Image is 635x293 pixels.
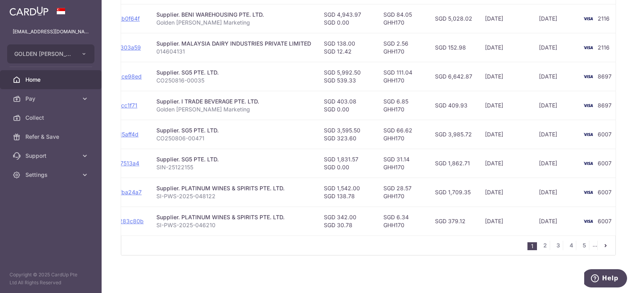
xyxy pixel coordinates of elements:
[479,207,533,236] td: [DATE]
[598,218,612,224] span: 6007
[479,120,533,149] td: [DATE]
[429,207,479,236] td: SGD 379.12
[533,120,578,149] td: [DATE]
[527,242,537,250] li: 1
[580,43,596,52] img: Bank Card
[580,72,596,81] img: Bank Card
[533,207,578,236] td: [DATE]
[25,171,78,179] span: Settings
[593,241,598,250] li: ...
[13,28,89,36] p: [EMAIL_ADDRESS][DOMAIN_NAME]
[156,213,311,221] div: Supplier. PLATINUM WINES & SPIRITS PTE. LTD.
[598,102,612,109] span: 8697
[25,114,78,122] span: Collect
[429,91,479,120] td: SGD 409.93
[377,91,429,120] td: SGD 6.85 GHH170
[25,152,78,160] span: Support
[156,221,311,229] p: SI-PWS-2025-046210
[156,155,311,163] div: Supplier. SG5 PTE. LTD.
[377,120,429,149] td: SGD 66.62 GHH170
[317,33,377,62] td: SGD 138.00 SGD 12.42
[429,120,479,149] td: SGD 3,985.72
[598,189,612,195] span: 6007
[527,236,615,255] nav: pager
[25,95,78,103] span: Pay
[533,62,578,91] td: [DATE]
[156,48,311,56] p: 014604131
[566,241,576,250] a: 4
[156,40,311,48] div: Supplier. MALAYSIA DAIRY INDUSTRIES PRIVATE LIMITED
[156,105,311,113] p: Golden [PERSON_NAME] Marketing
[377,149,429,178] td: SGD 31.14 GHH170
[156,134,311,142] p: CO250806-00471
[317,62,377,91] td: SGD 5,992.50 SGD 539.33
[377,4,429,33] td: SGD 84.05 GHH170
[533,91,578,120] td: [DATE]
[156,69,311,77] div: Supplier. SG5 PTE. LTD.
[533,178,578,207] td: [DATE]
[429,4,479,33] td: SGD 5,028.02
[429,33,479,62] td: SGD 152.98
[479,62,533,91] td: [DATE]
[156,192,311,200] p: SI-PWS-2025-048122
[429,62,479,91] td: SGD 6,642.87
[14,50,73,58] span: GOLDEN [PERSON_NAME] MARKETING
[317,91,377,120] td: SGD 403.08 SGD 0.00
[579,241,589,250] a: 5
[533,149,578,178] td: [DATE]
[317,4,377,33] td: SGD 4,943.97 SGD 0.00
[317,207,377,236] td: SGD 342.00 SGD 30.78
[580,188,596,197] img: Bank Card
[25,76,78,84] span: Home
[598,73,612,80] span: 8697
[580,101,596,110] img: Bank Card
[377,207,429,236] td: SGD 6.34 GHH170
[584,269,627,289] iframe: Opens a widget where you can find more information
[317,178,377,207] td: SGD 1,542.00 SGD 138.78
[317,149,377,178] td: SGD 1,831.57 SGD 0.00
[10,6,48,16] img: CardUp
[533,33,578,62] td: [DATE]
[156,163,311,171] p: SIN-25122155
[156,98,311,105] div: Supplier. I TRADE BEVERAGE PTE. LTD.
[533,4,578,33] td: [DATE]
[377,62,429,91] td: SGD 111.04 GHH170
[479,149,533,178] td: [DATE]
[156,126,311,134] div: Supplier. SG5 PTE. LTD.
[429,178,479,207] td: SGD 1,709.35
[429,149,479,178] td: SGD 1,862.71
[580,130,596,139] img: Bank Card
[479,178,533,207] td: [DATE]
[479,33,533,62] td: [DATE]
[479,4,533,33] td: [DATE]
[156,77,311,84] p: CO250816-00035
[377,178,429,207] td: SGD 28.57 GHH170
[25,133,78,141] span: Refer & Save
[317,120,377,149] td: SGD 3,595.50 SGD 323.60
[377,33,429,62] td: SGD 2.56 GHH170
[156,19,311,27] p: Golden [PERSON_NAME] Marketing
[598,15,610,22] span: 2116
[553,241,563,250] a: 3
[7,44,94,63] button: GOLDEN [PERSON_NAME] MARKETING
[580,159,596,168] img: Bank Card
[156,184,311,192] div: Supplier. PLATINUM WINES & SPIRITS PTE. LTD.
[598,131,612,138] span: 6007
[479,91,533,120] td: [DATE]
[540,241,550,250] a: 2
[156,11,311,19] div: Supplier. BENI WAREHOUSING PTE. LTD.
[598,160,612,167] span: 6007
[580,216,596,226] img: Bank Card
[598,44,610,51] span: 2116
[580,14,596,23] img: Bank Card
